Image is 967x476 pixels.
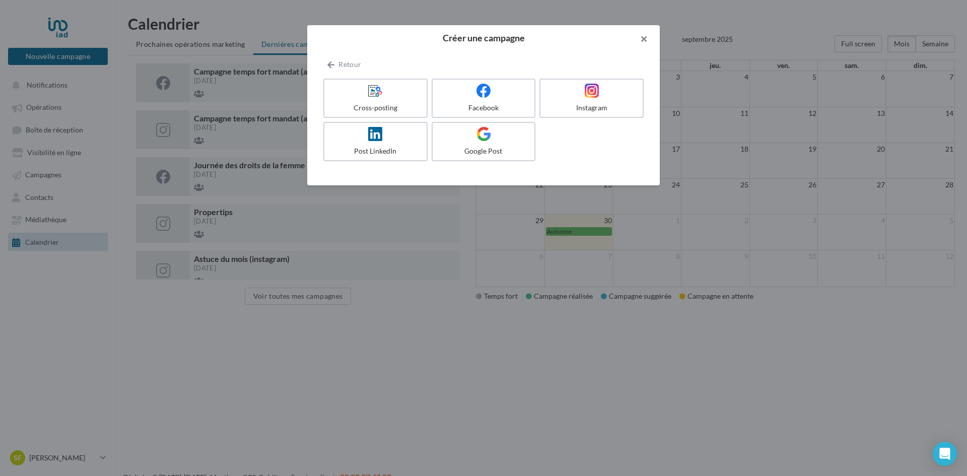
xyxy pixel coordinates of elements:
div: Post LinkedIn [328,146,423,156]
h2: Créer une campagne [323,33,644,42]
div: Facebook [437,103,531,113]
div: Open Intercom Messenger [933,442,957,466]
button: Retour [323,58,365,71]
div: Cross-posting [328,103,423,113]
div: Google Post [437,146,531,156]
div: Instagram [544,103,639,113]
